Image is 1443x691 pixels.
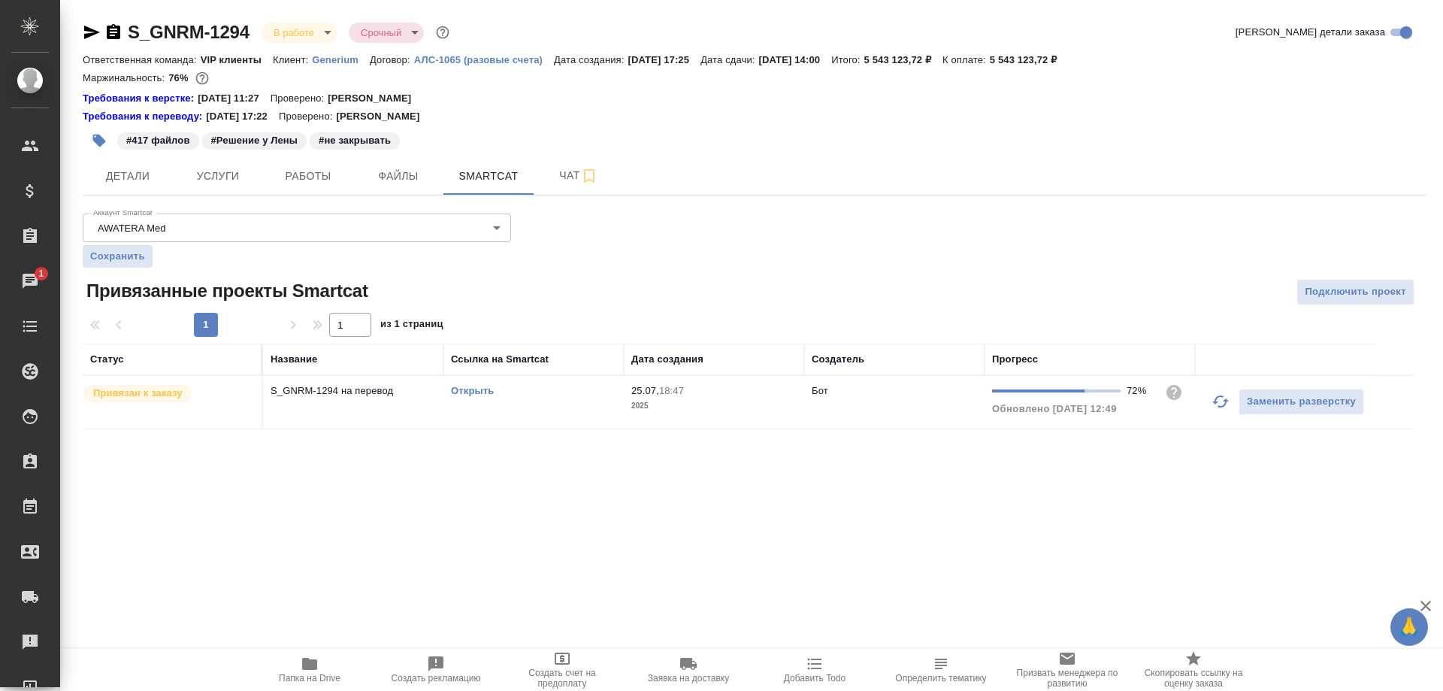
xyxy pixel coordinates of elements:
[206,109,279,124] p: [DATE] 17:22
[4,262,56,300] a: 1
[370,54,414,65] p: Договор:
[201,133,309,146] span: Решение у Лены
[93,386,183,401] p: Привязан к заказу
[759,54,832,65] p: [DATE] 14:00
[380,315,443,337] span: из 1 страниц
[312,53,370,65] a: Generium
[659,385,684,396] p: 18:47
[201,54,273,65] p: VIP клиенты
[543,166,615,185] span: Чат
[83,23,101,41] button: Скопировать ссылку для ЯМессенджера
[83,91,198,106] a: Требования к верстке:
[1296,279,1414,305] button: Подключить проект
[271,352,317,367] div: Название
[83,214,511,242] div: AWATERA Med
[279,109,337,124] p: Проверено:
[349,23,424,43] div: В работе
[1247,393,1356,411] span: Заменить разверстку
[192,68,212,88] button: 1023997.50 RUB; 38080.00 UAH;
[628,54,701,65] p: [DATE] 17:25
[262,23,337,43] div: В работе
[451,352,549,367] div: Ссылка на Smartcat
[452,167,525,186] span: Smartcat
[211,133,298,148] p: #Решение у Лены
[83,124,116,157] button: Добавить тэг
[1127,383,1153,399] div: 72%
[451,385,494,396] a: Открыть
[308,133,401,146] span: не закрывать
[90,352,124,367] div: Статус
[271,91,328,106] p: Проверено:
[1305,283,1406,301] span: Подключить проект
[812,352,864,367] div: Создатель
[90,249,145,264] span: Сохранить
[700,54,758,65] p: Дата сдачи:
[1396,611,1422,643] span: 🙏
[92,167,164,186] span: Детали
[168,72,192,83] p: 76%
[271,383,436,399] p: S_GNRM-1294 на перевод
[414,54,554,65] p: АЛС-1065 (разовые счета)
[83,245,153,268] button: Сохранить
[272,167,344,186] span: Работы
[992,352,1038,367] div: Прогресс
[362,167,434,186] span: Файлы
[356,26,406,39] button: Срочный
[1236,25,1385,40] span: [PERSON_NAME] детали заказа
[198,91,271,106] p: [DATE] 11:27
[273,54,312,65] p: Клиент:
[433,23,452,42] button: Доп статусы указывают на важность/срочность заказа
[104,23,123,41] button: Скопировать ссылку
[93,222,171,235] button: AWATERA Med
[1239,389,1364,415] button: Заменить разверстку
[812,385,828,396] p: Бот
[336,109,431,124] p: [PERSON_NAME]
[126,133,190,148] p: #417 файлов
[29,266,53,281] span: 1
[83,109,206,124] a: Требования к переводу:
[128,22,250,42] a: S_GNRM-1294
[116,133,201,146] span: 417 файлов
[269,26,319,39] button: В работе
[831,54,864,65] p: Итого:
[992,403,1117,414] span: Обновлено [DATE] 12:49
[864,54,942,65] p: 5 543 123,72 ₽
[83,91,198,106] div: Нажми, чтобы открыть папку с инструкцией
[631,399,797,414] p: 2025
[1202,383,1239,420] button: Обновить прогресс
[414,53,554,65] a: АЛС-1065 (разовые счета)
[312,54,370,65] p: Generium
[554,54,628,65] p: Дата создания:
[580,167,598,185] svg: Подписаться
[631,352,703,367] div: Дата создания
[328,91,422,106] p: [PERSON_NAME]
[83,72,168,83] p: Маржинальность:
[1390,608,1428,646] button: 🙏
[83,54,201,65] p: Ответственная команда:
[631,385,659,396] p: 25.07,
[990,54,1068,65] p: 5 543 123,72 ₽
[182,167,254,186] span: Услуги
[942,54,990,65] p: К оплате:
[319,133,391,148] p: #не закрывать
[83,109,206,124] div: Нажми, чтобы открыть папку с инструкцией
[83,279,368,303] span: Привязанные проекты Smartcat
